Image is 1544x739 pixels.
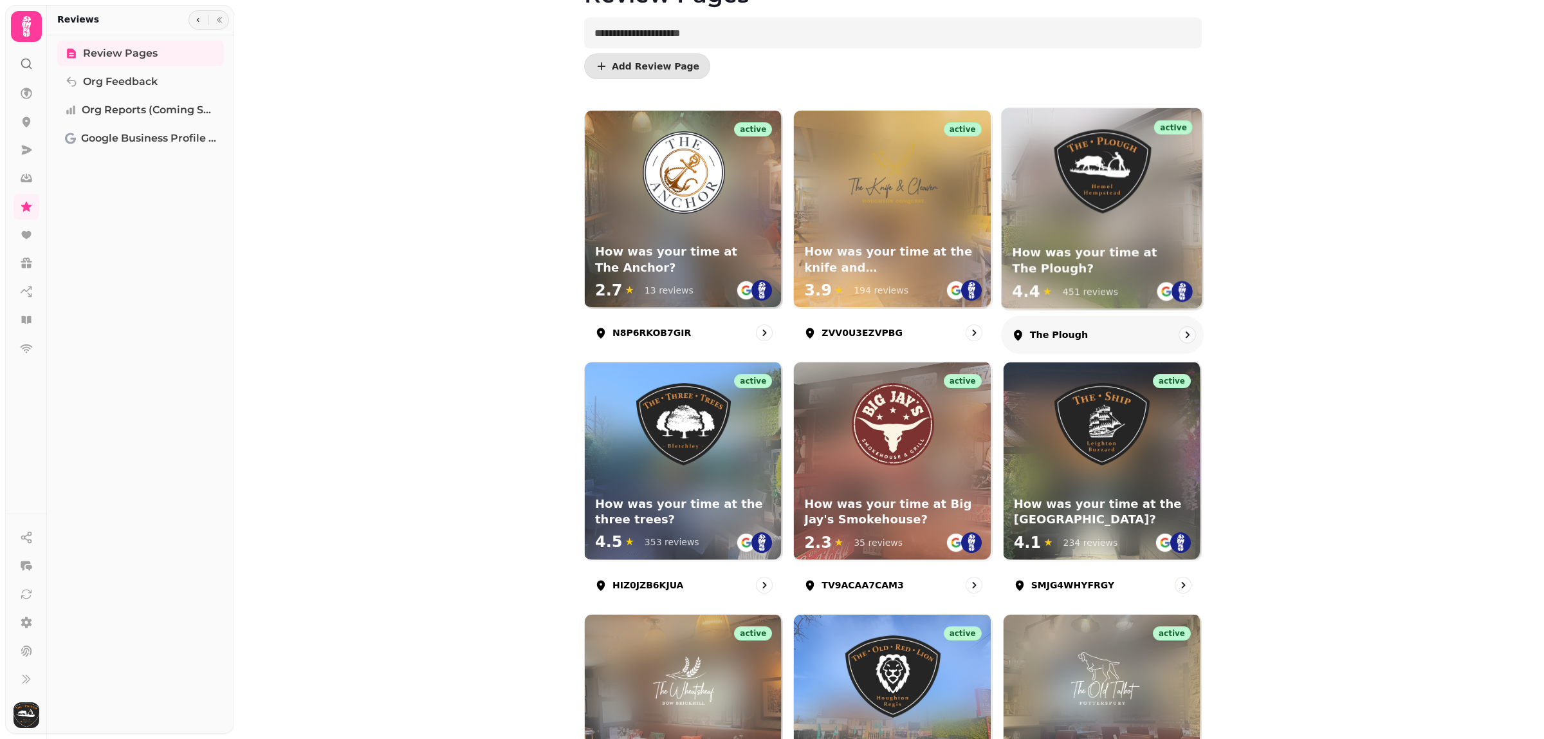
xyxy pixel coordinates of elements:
[804,496,981,529] h3: How was your time at Big Jay's Smokehouse?
[643,131,725,214] img: How was your time at The Anchor?
[595,244,772,276] h3: How was your time at The Anchor?
[57,69,224,95] a: Org Feedback
[1014,496,1191,529] h3: How was your time at the [GEOGRAPHIC_DATA]?
[804,244,981,276] h3: How was your time at the knife and [PERSON_NAME]?
[645,536,699,549] div: 353 reviews
[1029,328,1087,341] p: The Plough
[14,702,39,728] img: User avatar
[57,126,224,151] a: Google Business Profile (Beta)
[1031,579,1114,592] p: SMJG4WHYFRGY
[1153,374,1191,388] div: active
[83,46,158,61] span: Review Pages
[804,532,832,553] span: 2.3
[584,362,783,603] a: HIZ0JZB6KJUAactiveHow was your time at the three trees?How was your time at the three trees?4.5★3...
[758,326,771,339] svg: go to
[612,326,691,339] p: N8P6RKOB7GIR
[734,626,772,641] div: active
[1056,635,1149,718] img: How was your time at The Old Talbot?
[1170,532,1191,553] img: st.png
[636,383,731,465] img: How was your time at the three trees?
[612,579,683,592] p: HIZ0JZB6KJUA
[595,280,623,301] span: 2.7
[81,131,216,146] span: Google Business Profile (Beta)
[595,532,623,553] span: 4.5
[83,74,158,89] span: Org Feedback
[736,532,757,553] img: go-emblem@2x.png
[736,280,757,301] img: go-emblem@2x.png
[1153,626,1191,641] div: active
[1014,532,1042,553] span: 4.1
[968,326,980,339] svg: go to
[793,110,992,351] a: ZVV0U3EZVPBGactiveHow was your time at the knife and cleaver?How was your time at the knife and [...
[1154,120,1193,135] div: active
[804,280,832,301] span: 3.9
[637,635,730,718] img: How was your time at the Wheatsheaf?
[11,702,42,728] button: User avatar
[961,280,982,301] img: st.png
[734,374,772,388] div: active
[645,284,694,297] div: 13 reviews
[961,532,982,553] img: st.png
[1012,245,1193,277] h3: How was your time at The Plough?
[751,280,772,301] img: st.png
[834,535,843,550] span: ★
[846,131,939,214] img: How was your time at the knife and cleaver?
[1172,281,1193,303] img: st.png
[944,626,982,641] div: active
[1062,285,1117,298] div: 451 reviews
[1177,579,1190,592] svg: go to
[57,97,224,123] a: Org Reports (coming soon)
[758,579,771,592] svg: go to
[1012,281,1040,303] span: 4.4
[944,374,982,388] div: active
[845,635,940,718] img: How was your time at The Old Red Lion?
[1043,535,1052,550] span: ★
[1054,129,1151,214] img: How was your time at The Plough?
[1042,284,1052,299] span: ★
[822,579,903,592] p: TV9ACAA7CAM3
[1054,383,1150,465] img: How was your time at the Ship Inn?
[57,13,99,26] h2: Reviews
[584,110,783,351] a: N8P6RKOB7GIRactiveHow was your time at The Anchor?How was your time at The Anchor?2.7★13 reviewsN...
[793,362,992,603] a: TV9ACAA7CAM3activeHow was your time at Big Jay's Smokehouse?How was your time at Big Jay's Smokeh...
[625,283,634,298] span: ★
[852,383,934,465] img: How was your time at Big Jay's Smokehouse?
[1155,532,1175,553] img: go-emblem@2x.png
[854,536,903,549] div: 35 reviews
[1181,328,1193,341] svg: go to
[944,122,982,136] div: active
[1156,281,1177,303] img: go-emblem@2x.png
[612,62,699,71] span: Add Review Page
[834,283,843,298] span: ★
[584,53,710,79] button: Add Review Page
[57,41,224,66] a: Review Pages
[595,496,772,529] h3: How was your time at the three trees?
[734,122,772,136] div: active
[854,284,908,297] div: 194 reviews
[1003,362,1202,603] a: SMJG4WHYFRGYactiveHow was your time at the Ship Inn?How was your time at the [GEOGRAPHIC_DATA]?4....
[1063,536,1118,549] div: 234 reviews
[822,326,903,339] p: ZVV0U3EZVPBG
[82,102,216,118] span: Org Reports (coming soon)
[625,535,634,550] span: ★
[1001,108,1204,354] a: The PloughactiveHow was your time at The Plough?How was your time at The Plough?4.4★451 reviewsTh...
[968,579,980,592] svg: go to
[751,532,772,553] img: st.png
[946,532,966,553] img: go-emblem@2x.png
[946,280,966,301] img: go-emblem@2x.png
